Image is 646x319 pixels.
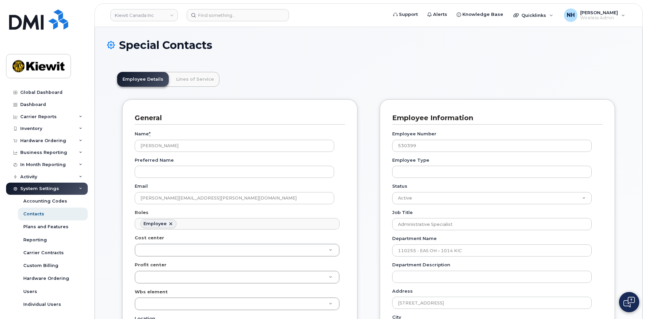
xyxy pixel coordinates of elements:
h1: Special Contacts [107,39,630,51]
label: Employee Number [392,131,436,137]
label: Job Title [392,209,413,216]
label: Status [392,183,407,189]
label: Roles [135,209,149,216]
h3: Employee Information [392,113,597,123]
label: Email [135,183,148,189]
label: Address [392,288,413,294]
a: Lines of Service [171,72,219,87]
label: Wbs element [135,289,168,295]
div: Employee [143,221,167,227]
img: Open chat [623,297,635,308]
label: Department Name [392,235,437,242]
label: Preferred Name [135,157,174,163]
a: Employee Details [117,72,169,87]
label: Name [135,131,151,137]
label: Employee Type [392,157,429,163]
h3: General [135,113,340,123]
abbr: required [149,131,151,136]
label: Department Description [392,262,450,268]
label: Profit center [135,262,166,268]
label: Cost center [135,235,164,241]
